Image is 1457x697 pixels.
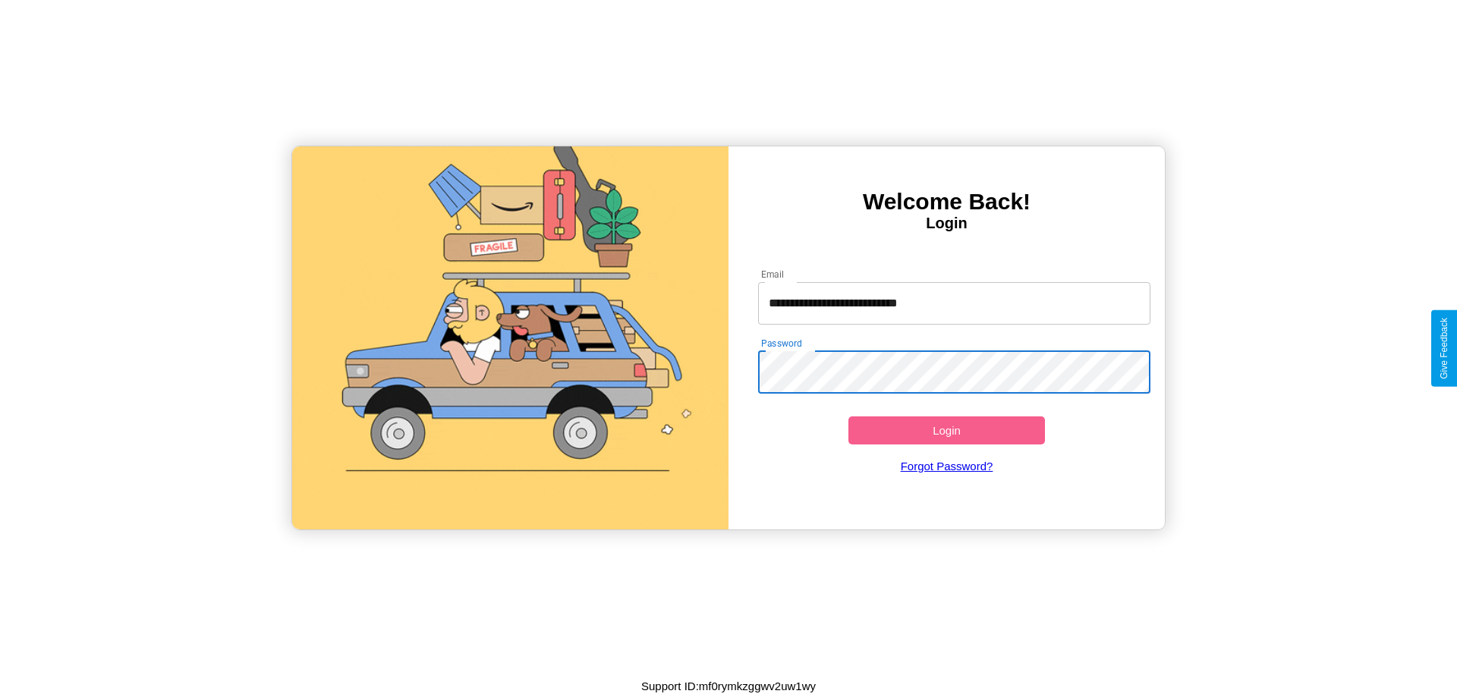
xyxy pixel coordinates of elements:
[728,189,1165,215] h3: Welcome Back!
[728,215,1165,232] h4: Login
[848,416,1045,444] button: Login
[761,337,801,350] label: Password
[641,676,816,696] p: Support ID: mf0rymkzggwv2uw1wy
[292,146,728,529] img: gif
[761,268,785,281] label: Email
[751,444,1144,488] a: Forgot Password?
[1439,318,1449,379] div: Give Feedback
